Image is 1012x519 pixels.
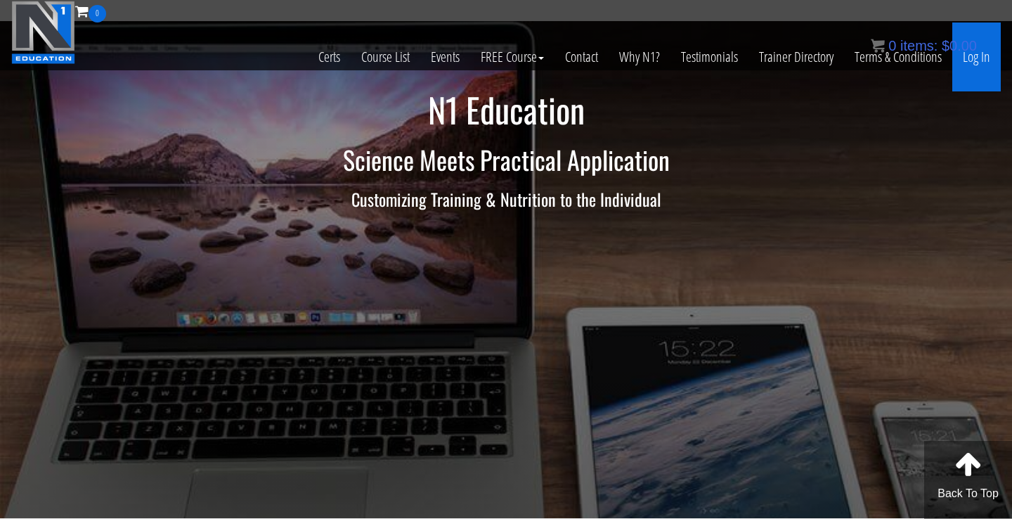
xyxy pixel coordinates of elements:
[844,23,952,91] a: Terms & Conditions
[75,1,106,20] a: 0
[900,38,938,53] span: items:
[888,38,896,53] span: 0
[609,23,670,91] a: Why N1?
[351,23,420,91] a: Course List
[95,190,917,208] h3: Customizing Training & Nutrition to the Individual
[871,38,977,53] a: 0 items: $0.00
[554,23,609,91] a: Contact
[420,23,470,91] a: Events
[11,1,75,64] img: n1-education
[942,38,977,53] bdi: 0.00
[748,23,844,91] a: Trainer Directory
[670,23,748,91] a: Testimonials
[95,91,917,129] h1: N1 Education
[89,5,106,23] span: 0
[95,146,917,174] h2: Science Meets Practical Application
[952,23,1001,91] a: Log In
[470,23,554,91] a: FREE Course
[942,38,949,53] span: $
[871,39,885,53] img: icon11.png
[308,23,351,91] a: Certs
